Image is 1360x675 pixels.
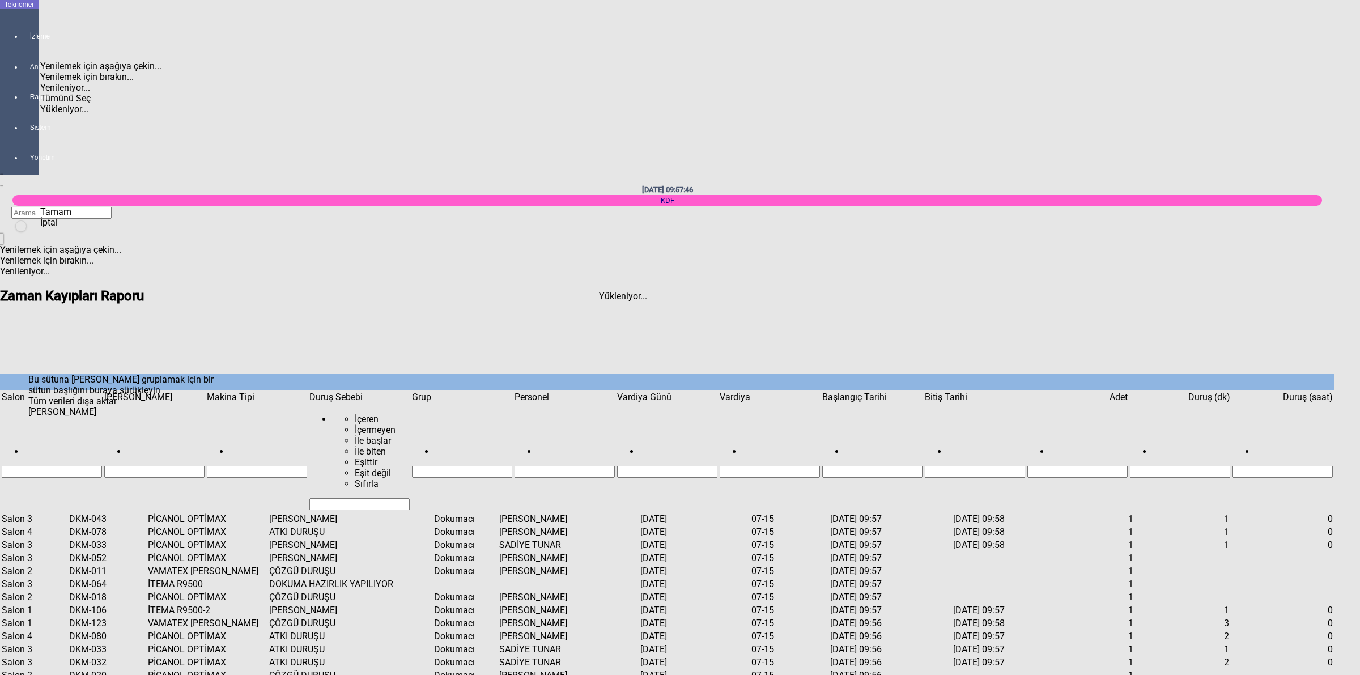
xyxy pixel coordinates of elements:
[1135,656,1230,668] td: 2
[1231,656,1333,668] td: 0
[1048,617,1134,629] td: 1
[147,656,267,668] td: PİCANOL OPTİMAX
[830,643,951,655] td: [DATE] 09:56
[1135,643,1230,655] td: 1
[1,643,67,655] td: Salon 3
[1231,617,1333,629] td: 0
[751,630,828,642] td: 07-15
[433,617,498,629] td: Dokumacı
[269,617,432,629] td: ÇÖZGÜ DURUŞU
[1,656,67,668] td: Salon 3
[751,656,828,668] td: 07-15
[830,656,951,668] td: [DATE] 09:56
[69,656,146,668] td: DKM-032
[640,630,750,642] td: [DATE]
[953,630,1047,642] td: [DATE] 09:57
[640,643,750,655] td: [DATE]
[499,643,639,655] td: SADİYE TUNAR
[433,643,498,655] td: Dokumacı
[1135,617,1230,629] td: 3
[69,643,146,655] td: DKM-033
[1,630,67,642] td: Salon 4
[499,617,639,629] td: [PERSON_NAME]
[147,617,267,629] td: VAMATEX [PERSON_NAME]
[1048,630,1134,642] td: 1
[499,630,639,642] td: [PERSON_NAME]
[69,617,146,629] td: DKM-123
[953,656,1047,668] td: [DATE] 09:57
[1231,630,1333,642] td: 0
[1048,643,1134,655] td: 1
[147,643,267,655] td: PİCANOL OPTİMAX
[1048,656,1134,668] td: 1
[69,630,146,642] td: DKM-080
[640,617,750,629] td: [DATE]
[1,617,67,629] td: Salon 1
[751,617,828,629] td: 07-15
[830,630,951,642] td: [DATE] 09:56
[640,656,750,668] td: [DATE]
[269,643,432,655] td: ATKI DURUŞU
[1135,630,1230,642] td: 2
[269,630,432,642] td: ATKI DURUŞU
[433,630,498,642] td: Dokumacı
[269,656,432,668] td: ATKI DURUŞU
[499,656,639,668] td: SADİYE TUNAR
[830,617,951,629] td: [DATE] 09:56
[751,643,828,655] td: 07-15
[147,630,267,642] td: PİCANOL OPTİMAX
[1231,643,1333,655] td: 0
[599,291,712,302] div: Yükleniyor...
[953,617,1047,629] td: [DATE] 09:58
[433,656,498,668] td: Dokumacı
[953,643,1047,655] td: [DATE] 09:57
